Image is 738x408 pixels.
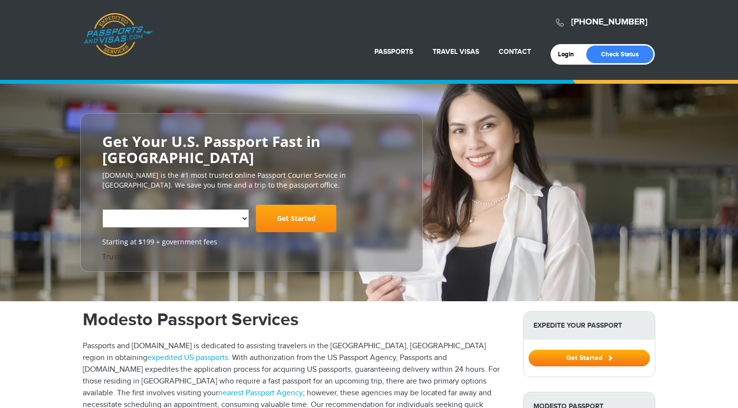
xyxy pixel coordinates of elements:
[374,48,413,56] a: Passports
[102,170,401,190] p: [DOMAIN_NAME] is the #1 most trusted online Passport Courier Service in [GEOGRAPHIC_DATA]. We sav...
[558,50,581,58] a: Login
[102,133,401,166] h2: Get Your U.S. Passport Fast in [GEOGRAPHIC_DATA]
[529,354,650,361] a: Get Started
[102,237,401,247] span: Starting at $199 + government fees
[102,252,134,261] a: Trustpilot
[83,13,153,57] a: Passports & [DOMAIN_NAME]
[83,311,508,329] h1: Modesto Passport Services
[571,17,647,27] a: [PHONE_NUMBER]
[499,48,531,56] a: Contact
[524,312,655,339] strong: Expedite Your Passport
[147,353,228,362] a: expedited US passports
[529,350,650,366] button: Get Started
[586,46,653,63] a: Check Status
[433,48,479,56] a: Travel Visas
[256,205,336,232] a: Get Started
[218,388,303,398] a: nearest Passport Agency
